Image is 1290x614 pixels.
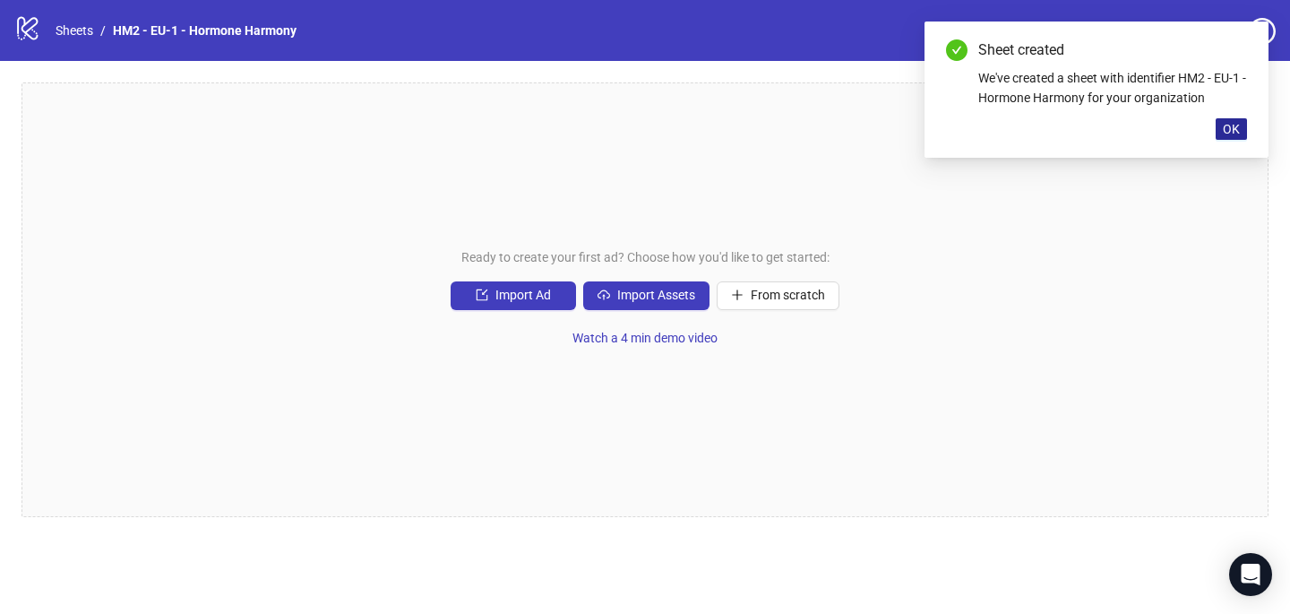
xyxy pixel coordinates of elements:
[461,247,830,267] span: Ready to create your first ad? Choose how you'd like to get started:
[617,288,695,302] span: Import Assets
[1216,118,1247,140] button: OK
[583,281,709,310] button: Import Assets
[558,324,732,353] button: Watch a 4 min demo video
[109,21,300,40] a: HM2 - EU-1 - Hormone Harmony
[978,39,1247,61] div: Sheet created
[978,68,1247,108] div: We've created a sheet with identifier HM2 - EU-1 - Hormone Harmony for your organization
[1229,553,1272,596] div: Open Intercom Messenger
[476,289,488,301] span: import
[52,21,97,40] a: Sheets
[1223,122,1240,136] span: OK
[1249,18,1276,45] span: question-circle
[572,331,718,345] span: Watch a 4 min demo video
[451,281,576,310] button: Import Ad
[751,288,825,302] span: From scratch
[946,39,967,61] span: check-circle
[1227,39,1247,59] a: Close
[717,281,839,310] button: From scratch
[1148,18,1242,47] a: Settings
[100,21,106,40] li: /
[731,289,744,301] span: plus
[598,289,610,301] span: cloud-upload
[495,288,551,302] span: Import Ad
